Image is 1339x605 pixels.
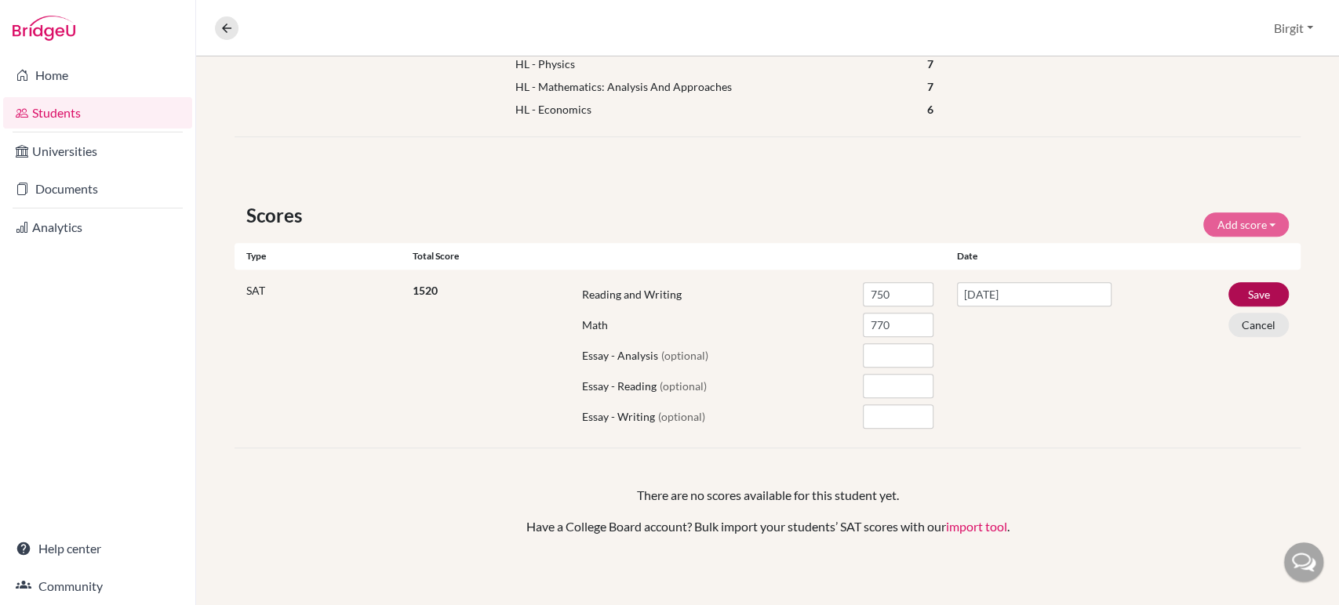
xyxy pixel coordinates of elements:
div: SAT [235,282,413,435]
span: (optional) [658,410,705,423]
button: Cancel [1228,313,1289,337]
span: (optional) [660,379,707,393]
div: Date [945,249,1123,263]
div: Type [235,249,413,263]
div: HL - Mathematics: Analysis And Approaches [504,78,915,95]
p: There are no scores available for this student yet. [284,486,1251,505]
label: Essay - Analysis [582,347,708,364]
a: Home [3,60,192,91]
div: Total score [413,249,946,263]
div: 1520 [413,282,500,435]
a: Students [3,97,192,129]
label: Essay - Reading [582,378,707,394]
a: Analytics [3,212,192,243]
a: Help center [3,533,192,564]
div: HL - Physics [504,56,915,72]
p: Have a College Board account? Bulk import your students’ SAT scores with our . [284,517,1251,536]
a: Universities [3,136,192,167]
a: import tool [946,519,1007,534]
div: 6 [915,101,945,118]
label: Essay - Writing [582,408,705,425]
input: dd/mm/yyyy [957,282,1112,306]
img: Bridge-U [13,16,75,41]
label: Math [582,317,608,333]
span: Help [35,11,67,25]
div: 7 [915,56,945,72]
label: Reading and Writing [582,286,682,302]
button: Save [1228,282,1289,306]
div: 7 [915,78,945,95]
span: Scores [246,201,308,230]
a: Community [3,571,192,602]
button: Add score [1203,212,1289,237]
button: Birgit [1267,13,1320,43]
div: HL - Economics [504,101,915,118]
span: (optional) [661,349,708,362]
a: Documents [3,173,192,205]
